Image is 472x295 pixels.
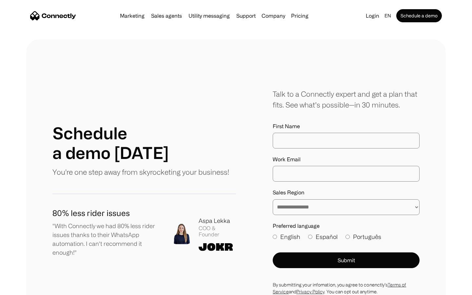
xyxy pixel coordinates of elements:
div: By submitting your infomation, you agree to conenctly’s and . You can opt out anytime. [273,281,420,295]
ul: Language list [13,284,39,293]
label: Sales Region [273,189,420,196]
label: Português [345,232,381,241]
input: Español [308,235,312,239]
button: Submit [273,252,420,268]
div: Talk to a Connectly expert and get a plan that fits. See what’s possible—in 30 minutes. [273,88,420,110]
div: en [384,11,391,20]
p: "With Connectly we had 80% less rider issues thanks to their WhatsApp automation. I can't recomme... [52,222,161,257]
input: English [273,235,277,239]
div: Company [262,11,285,20]
label: First Name [273,123,420,129]
a: Privacy Policy [296,289,324,294]
a: Support [234,13,258,18]
a: Login [363,11,382,20]
a: Terms of Service [273,282,406,294]
div: Aspa Lekka [199,216,236,225]
a: Utility messaging [186,13,232,18]
h1: Schedule a demo [DATE] [52,123,169,163]
h1: 80% less rider issues [52,207,161,219]
label: Preferred language [273,223,420,229]
label: Español [308,232,338,241]
div: Company [260,11,287,20]
aside: Language selected: English [7,283,39,293]
div: en [382,11,395,20]
a: Pricing [288,13,311,18]
div: COO & Founder [199,225,236,238]
label: Work Email [273,156,420,163]
p: You're one step away from skyrocketing your business! [52,167,229,177]
a: Marketing [117,13,147,18]
a: home [30,11,76,21]
label: English [273,232,300,241]
a: Schedule a demo [396,9,442,22]
input: Português [345,235,350,239]
a: Sales agents [148,13,185,18]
